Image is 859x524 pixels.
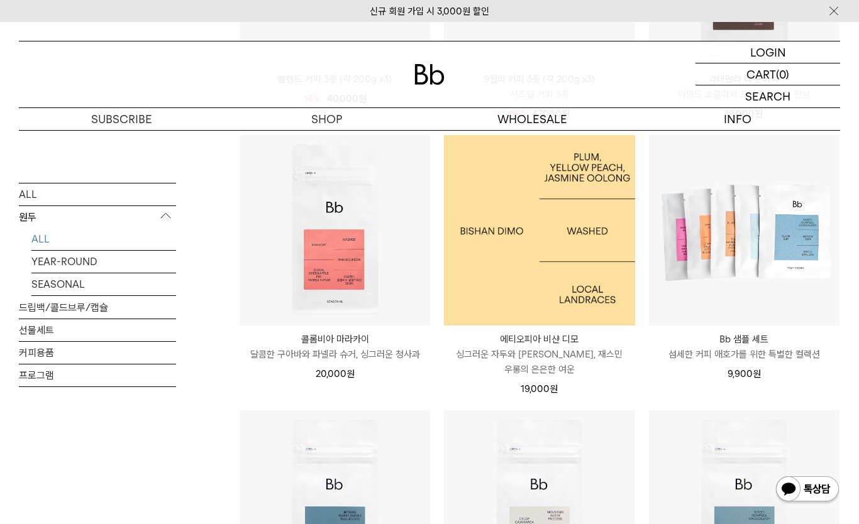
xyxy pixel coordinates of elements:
p: 싱그러운 자두와 [PERSON_NAME], 재스민 우롱의 은은한 여운 [444,347,635,377]
a: CART (0) [696,63,840,85]
a: SHOP [224,108,430,130]
span: 원 [346,368,355,379]
span: 원 [550,383,558,395]
p: INFO [635,108,841,130]
img: 콜롬비아 마라카이 [240,135,430,325]
p: 에티오피아 비샨 디모 [444,332,635,347]
a: 신규 회원 가입 시 3,000원 할인 [370,6,489,17]
p: LOGIN [750,41,786,63]
a: ALL [31,227,176,249]
a: Bb 샘플 세트 섬세한 커피 애호가를 위한 특별한 컬렉션 [649,332,840,362]
a: YEAR-ROUND [31,250,176,272]
p: SEARCH [745,85,790,107]
span: 원 [753,368,761,379]
img: 카카오톡 채널 1:1 채팅 버튼 [775,475,840,505]
span: 19,000 [521,383,558,395]
p: Bb 샘플 세트 [649,332,840,347]
span: 20,000 [316,368,355,379]
a: SUBSCRIBE [19,108,224,130]
span: 9,900 [728,368,761,379]
a: 에티오피아 비샨 디모 [444,135,635,325]
a: 커피용품 [19,341,176,363]
p: 섬세한 커피 애호가를 위한 특별한 컬렉션 [649,347,840,362]
a: 에티오피아 비샨 디모 싱그러운 자두와 [PERSON_NAME], 재스민 우롱의 은은한 여운 [444,332,635,377]
a: 콜롬비아 마라카이 달콤한 구아바와 파넬라 슈거, 싱그러운 청사과 [240,332,430,362]
a: 드립백/콜드브루/캡슐 [19,296,176,318]
p: WHOLESALE [429,108,635,130]
a: LOGIN [696,41,840,63]
a: SEASONAL [31,273,176,295]
p: 원두 [19,205,176,228]
a: ALL [19,183,176,205]
p: 달콤한 구아바와 파넬라 슈거, 싱그러운 청사과 [240,347,430,362]
img: 1000000480_add2_093.jpg [444,135,635,325]
a: 프로그램 [19,364,176,386]
img: Bb 샘플 세트 [649,135,840,325]
img: 로고 [414,64,445,85]
p: 콜롬비아 마라카이 [240,332,430,347]
p: (0) [776,63,789,85]
a: 선물세트 [19,319,176,341]
p: CART [746,63,776,85]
